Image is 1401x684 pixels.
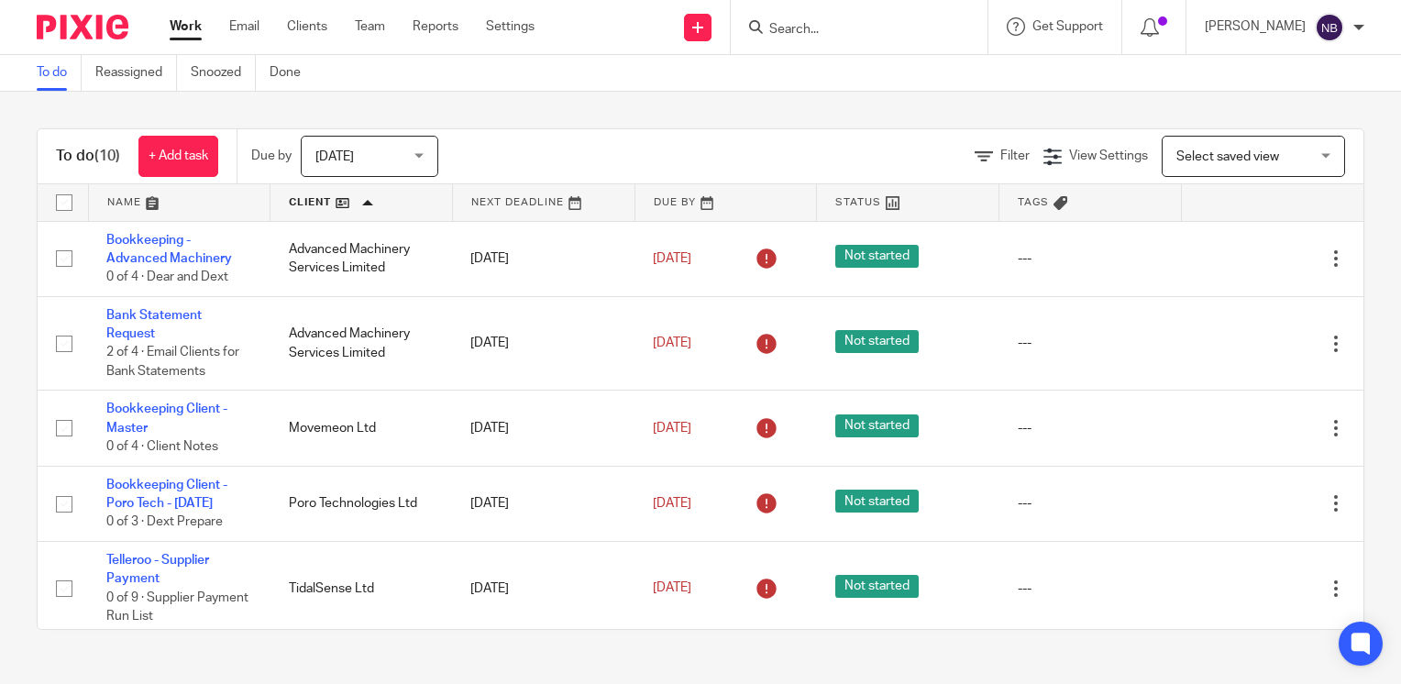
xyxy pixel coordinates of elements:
a: To do [37,55,82,91]
span: [DATE] [653,422,691,435]
span: 2 of 4 · Email Clients for Bank Statements [106,347,239,379]
span: [DATE] [653,582,691,595]
span: View Settings [1069,149,1148,162]
img: svg%3E [1315,13,1344,42]
td: [DATE] [452,466,634,541]
td: [DATE] [452,391,634,466]
a: + Add task [138,136,218,177]
td: Advanced Machinery Services Limited [270,296,453,391]
span: Tags [1018,197,1049,207]
img: Pixie [37,15,128,39]
input: Search [767,22,932,39]
a: Bookkeeping Client - Master [106,403,227,434]
span: Not started [835,490,919,513]
span: [DATE] [653,497,691,510]
a: Work [170,17,202,36]
a: Reports [413,17,458,36]
a: Snoozed [191,55,256,91]
a: Bookkeeping - Advanced Machinery [106,234,232,265]
td: Advanced Machinery Services Limited [270,221,453,296]
a: Clients [287,17,327,36]
h1: To do [56,147,120,166]
div: --- [1018,494,1164,513]
td: [DATE] [452,541,634,635]
span: Not started [835,330,919,353]
p: Due by [251,147,292,165]
span: [DATE] [315,150,354,163]
td: [DATE] [452,221,634,296]
span: Filter [1000,149,1030,162]
div: --- [1018,334,1164,352]
div: --- [1018,249,1164,268]
td: Movemeon Ltd [270,391,453,466]
span: 0 of 9 · Supplier Payment Run List [106,591,248,623]
td: TidalSense Ltd [270,541,453,635]
span: Select saved view [1176,150,1279,163]
td: Poro Technologies Ltd [270,466,453,541]
a: Settings [486,17,535,36]
span: Not started [835,414,919,437]
a: Team [355,17,385,36]
div: --- [1018,579,1164,598]
a: Reassigned [95,55,177,91]
span: Get Support [1032,20,1103,33]
span: 0 of 4 · Dear and Dext [106,270,228,283]
span: Not started [835,575,919,598]
span: [DATE] [653,252,691,265]
p: [PERSON_NAME] [1205,17,1306,36]
span: 0 of 4 · Client Notes [106,440,218,453]
span: [DATE] [653,336,691,349]
div: --- [1018,419,1164,437]
a: Telleroo - Supplier Payment [106,554,209,585]
td: [DATE] [452,296,634,391]
span: Not started [835,245,919,268]
a: Bookkeeping Client - Poro Tech - [DATE] [106,479,227,510]
a: Email [229,17,259,36]
span: (10) [94,149,120,163]
a: Done [270,55,314,91]
span: 0 of 3 · Dext Prepare [106,516,223,529]
a: Bank Statement Request [106,309,202,340]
